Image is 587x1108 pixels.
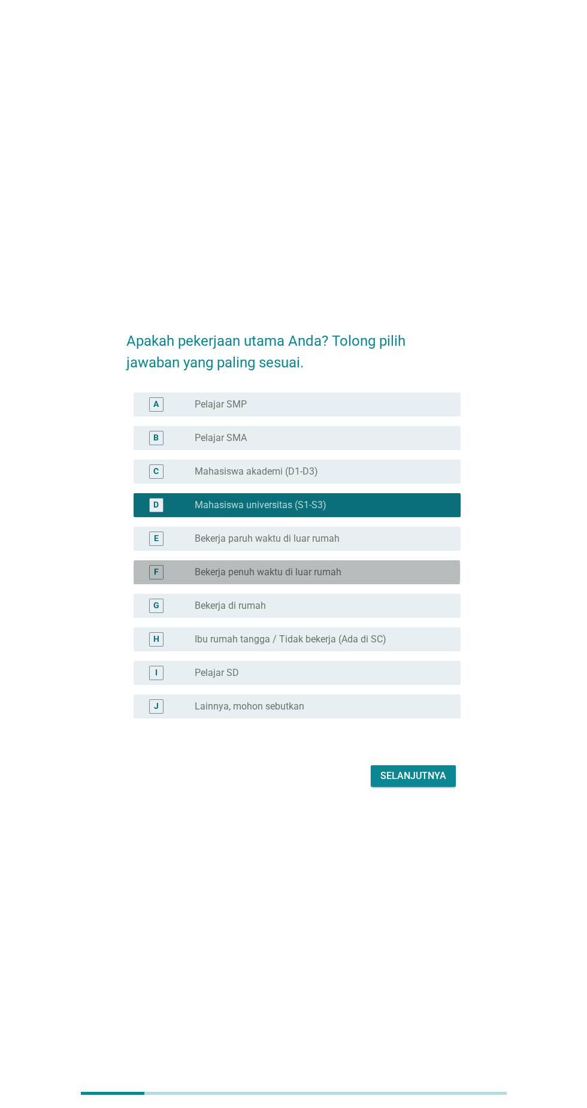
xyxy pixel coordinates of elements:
[195,499,326,511] label: Mahasiswa universitas (S1-S3)
[195,633,386,645] label: Ibu rumah tangga / Tidak bekerja (Ada di SC)
[153,599,159,612] div: G
[380,769,446,783] div: Selanjutnya
[153,431,159,444] div: B
[154,700,159,712] div: J
[195,566,341,578] label: Bekerja penuh waktu di luar rumah
[154,566,159,578] div: F
[195,600,266,612] label: Bekerja di rumah
[195,667,239,679] label: Pelajar SD
[126,318,460,373] h2: Apakah pekerjaan utama Anda? Tolong pilih jawaban yang paling sesuai.
[195,466,318,478] label: Mahasiswa akademi (D1-D3)
[153,499,159,511] div: D
[195,432,247,444] label: Pelajar SMA
[153,465,159,478] div: C
[153,633,159,645] div: H
[195,398,247,410] label: Pelajar SMP
[195,701,304,712] label: Lainnya, mohon sebutkan
[155,666,158,679] div: I
[154,532,159,545] div: E
[153,398,159,410] div: A
[195,533,340,545] label: Bekerja paruh waktu di luar rumah
[371,765,456,787] button: Selanjutnya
